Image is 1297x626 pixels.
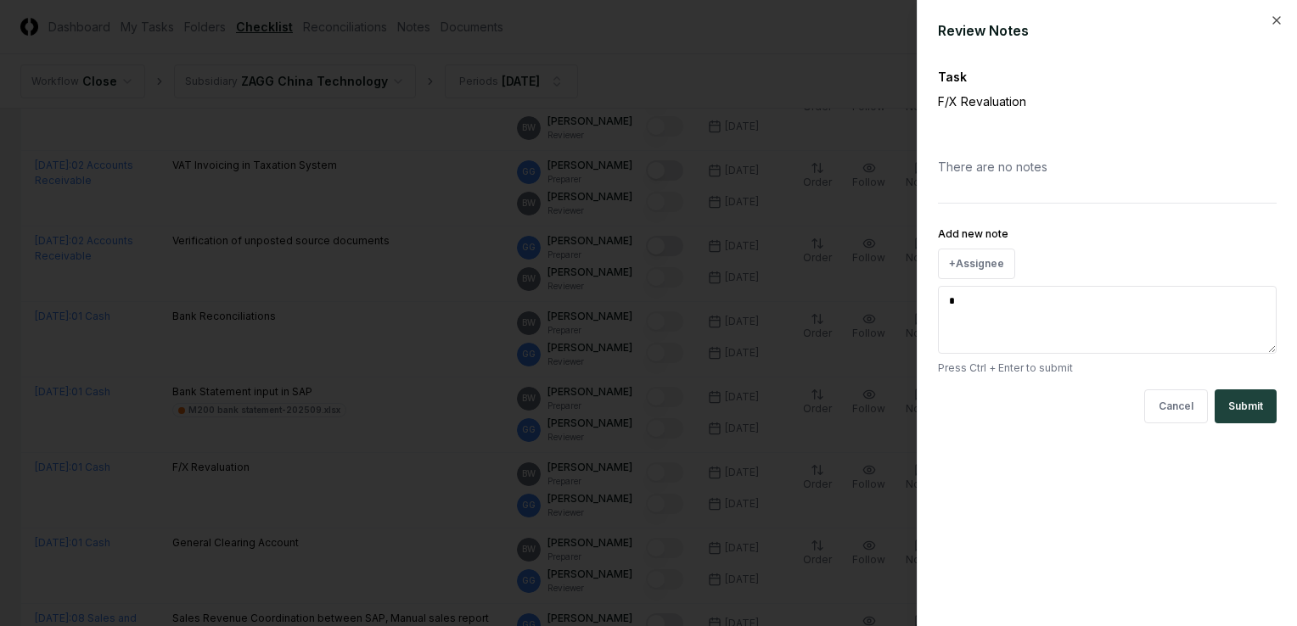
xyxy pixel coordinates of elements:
button: Cancel [1144,389,1208,423]
p: Press Ctrl + Enter to submit [938,361,1277,376]
div: Task [938,68,1277,86]
button: Submit [1215,389,1277,423]
div: Review Notes [938,20,1277,41]
div: There are no notes [938,144,1277,189]
p: F/X Revaluation [938,92,1218,110]
label: Add new note [938,227,1008,240]
button: +Assignee [938,249,1015,279]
